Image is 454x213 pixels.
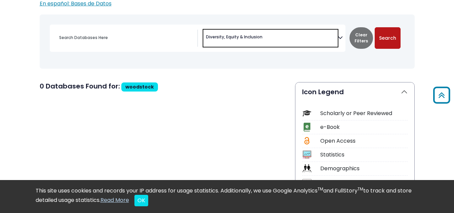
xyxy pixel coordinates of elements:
input: Search database by title or keyword [55,33,197,42]
div: Demographics [320,165,408,173]
div: Open Access [320,137,408,145]
img: Icon Scholarly or Peer Reviewed [302,109,312,118]
span: woodstock [125,83,154,90]
button: Icon Legend [295,82,414,101]
textarea: Search [264,35,267,41]
button: Close [134,195,148,206]
sup: TM [318,186,323,192]
button: Submit for Search Results [375,27,401,49]
div: e-Book [320,123,408,131]
button: Clear Filters [349,27,373,49]
img: Icon Demographics [302,164,312,173]
div: This site uses cookies and records your IP address for usage statistics. Additionally, we use Goo... [36,187,419,206]
div: Scholarly or Peer Reviewed [320,109,408,117]
nav: Search filters [40,14,415,69]
span: Diversity, Equity & Inclusion [206,34,262,40]
span: 0 Databases Found for: [40,81,120,91]
a: Back to Top [431,90,452,101]
sup: TM [358,186,363,192]
img: Icon Open Access [303,136,311,145]
div: Statistics [320,151,408,159]
li: Diversity, Equity & Inclusion [203,34,262,40]
div: Audio & Video [320,178,408,186]
a: Read More [100,196,129,204]
img: Icon Statistics [302,150,312,159]
img: Icon Audio & Video [302,178,312,187]
img: Icon e-Book [302,122,312,132]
